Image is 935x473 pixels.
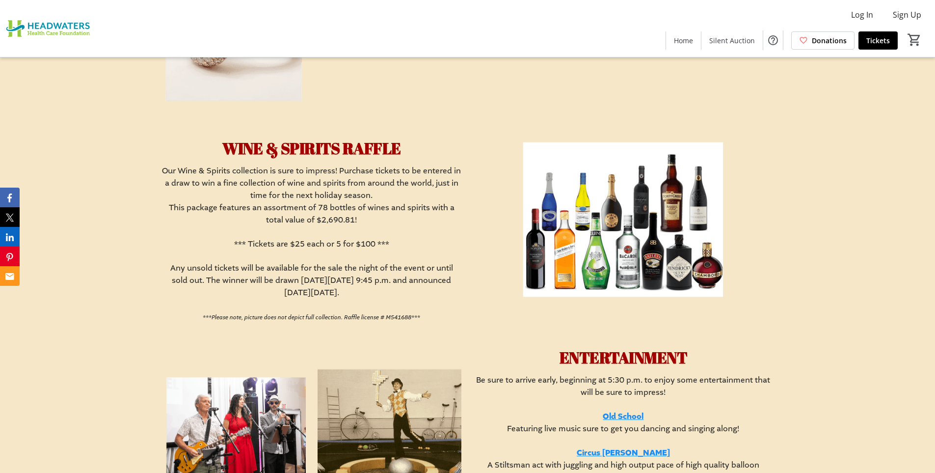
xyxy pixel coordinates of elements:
[603,411,643,422] a: Old School
[709,35,755,46] span: Silent Auction
[162,166,461,200] span: Our Wine & Spirits collection is sure to impress! Purchase tickets to be entered in a draw to win...
[203,313,420,322] em: ***Please note, picture does not depict full collection. Raffle license # M541688***
[791,31,855,50] a: Donations
[866,35,890,46] span: Tickets
[674,35,693,46] span: Home
[577,447,670,458] a: Circus [PERSON_NAME]
[170,263,453,298] span: Any unsold tickets will be available for the sale the night of the event or until sold out. The w...
[812,35,847,46] span: Donations
[507,423,739,434] span: Featuring live music sure to get you dancing and singing along!
[560,347,688,368] span: ENTERTAINMENT
[885,7,929,23] button: Sign Up
[851,9,873,21] span: Log In
[222,138,401,159] span: WINE & SPIRITS RAFFLE
[6,4,93,53] img: Headwaters Health Care Foundation's Logo
[169,202,454,225] span: This package features an assortment of 78 bottles of wines and spirits with a total value of $2,6...
[843,7,881,23] button: Log In
[763,30,783,50] button: Help
[234,239,389,249] span: *** Tickets are $25 each or 5 for $100 ***
[701,31,763,50] a: Silent Auction
[858,31,898,50] a: Tickets
[666,31,701,50] a: Home
[476,375,770,397] span: Be sure to arrive early, beginning at 5:30 p.m. to enjoy some entertainment that will be sure to ...
[906,31,923,49] button: Cart
[893,9,921,21] span: Sign Up
[473,137,773,306] img: undefined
